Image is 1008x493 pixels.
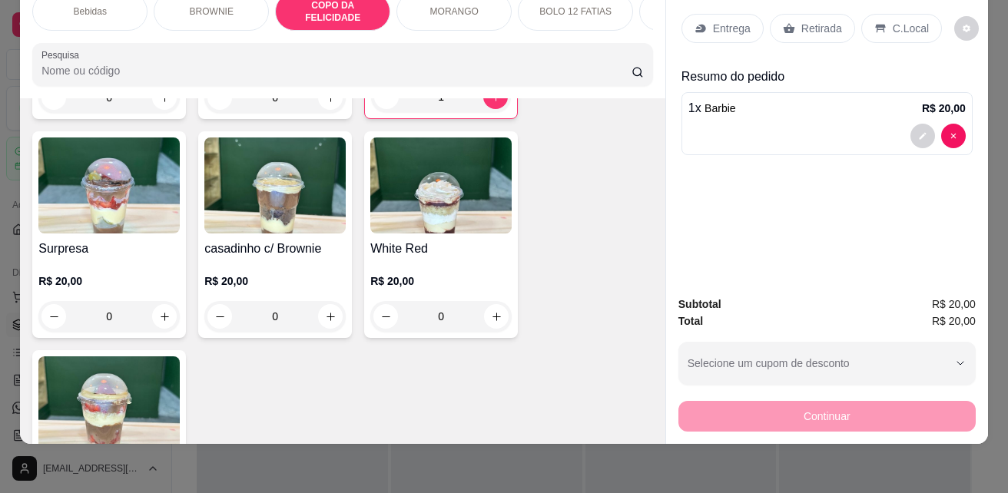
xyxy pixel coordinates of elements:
[370,273,512,289] p: R$ 20,00
[922,101,966,116] p: R$ 20,00
[38,240,180,258] h4: Surpresa
[190,5,234,18] p: BROWNIE
[893,21,929,36] p: C.Local
[370,137,512,233] img: product-image
[910,124,935,148] button: decrease-product-quantity
[38,137,180,233] img: product-image
[678,298,721,310] strong: Subtotal
[41,48,85,61] label: Pesquisa
[484,304,509,329] button: increase-product-quantity
[38,356,180,452] img: product-image
[954,16,979,41] button: decrease-product-quantity
[801,21,842,36] p: Retirada
[539,5,612,18] p: BOLO 12 FATIAS
[713,21,751,36] p: Entrega
[318,304,343,329] button: increase-product-quantity
[705,102,735,114] span: Barbie
[41,63,632,78] input: Pesquisa
[681,68,973,86] p: Resumo do pedido
[932,296,976,313] span: R$ 20,00
[430,5,479,18] p: MORANGO
[204,240,346,258] h4: casadinho c/ Brownie
[678,342,976,385] button: Selecione um cupom de desconto
[38,273,180,289] p: R$ 20,00
[688,99,736,117] p: 1 x
[941,124,966,148] button: decrease-product-quantity
[41,304,66,329] button: decrease-product-quantity
[932,313,976,329] span: R$ 20,00
[207,304,232,329] button: decrease-product-quantity
[74,5,107,18] p: Bebidas
[152,304,177,329] button: increase-product-quantity
[678,315,703,327] strong: Total
[204,273,346,289] p: R$ 20,00
[370,240,512,258] h4: White Red
[373,304,398,329] button: decrease-product-quantity
[204,137,346,233] img: product-image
